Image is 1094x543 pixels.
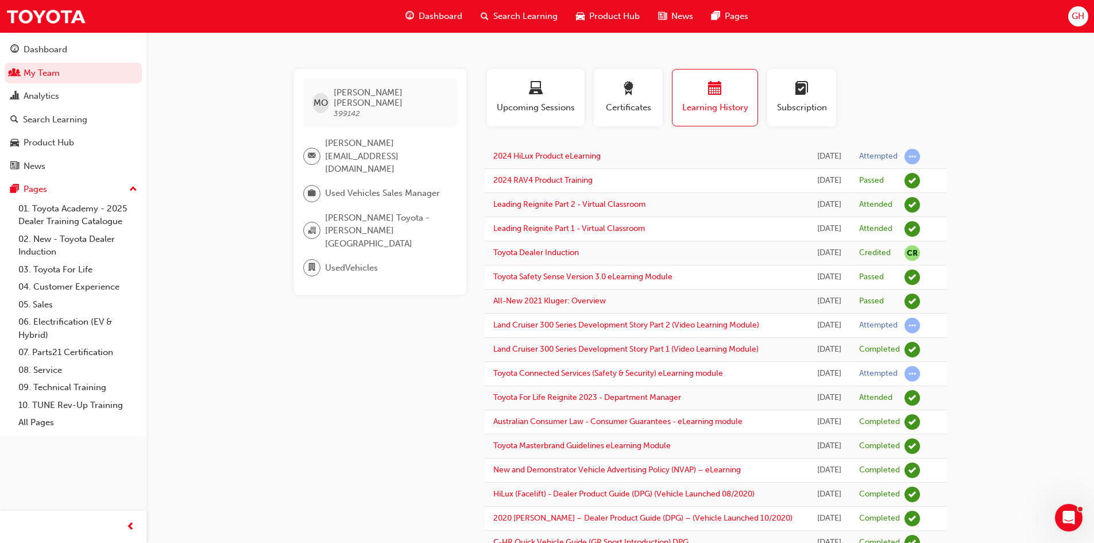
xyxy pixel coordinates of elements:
span: news-icon [658,9,667,24]
a: Toyota Masterbrand Guidelines eLearning Module [493,441,671,450]
div: Credited [859,248,891,259]
a: Search Learning [5,109,142,130]
a: News [5,156,142,177]
div: Sun Feb 19 2023 22:00:00 GMT+0800 (Australian Western Standard Time) [817,464,842,477]
a: car-iconProduct Hub [567,5,649,28]
div: Tue Aug 19 2025 13:19:10 GMT+0800 (Australian Western Standard Time) [817,150,842,163]
span: pages-icon [712,9,720,24]
div: Thu Jun 13 2024 16:08:56 GMT+0800 (Australian Western Standard Time) [817,271,842,284]
span: null-icon [904,245,920,261]
span: UsedVehicles [325,261,378,275]
a: My Team [5,63,142,84]
span: learningRecordVerb_ATTEND-icon [904,221,920,237]
a: Toyota For Life Reignite 2023 - Department Manager [493,392,681,402]
a: Land Cruiser 300 Series Development Story Part 2 (Video Learning Module) [493,320,759,330]
a: 08. Service [14,361,142,379]
span: search-icon [481,9,489,24]
a: pages-iconPages [702,5,757,28]
a: HiLux (Facelift) - Dealer Product Guide (DPG) (Vehicle Launched 08/2020) [493,489,755,499]
a: Toyota Dealer Induction [493,248,579,257]
div: Wed Jul 16 2025 12:00:00 GMT+0800 (Australian Western Standard Time) [817,198,842,211]
span: learningRecordVerb_COMPLETE-icon [904,414,920,430]
a: 03. Toyota For Life [14,261,142,279]
span: Subscription [776,101,828,114]
div: Search Learning [23,113,87,126]
span: Dashboard [419,10,462,23]
div: News [24,160,45,173]
div: Thu Feb 16 2023 22:00:00 GMT+0800 (Australian Western Standard Time) [817,488,842,501]
div: Passed [859,272,884,283]
span: learningRecordVerb_ATTEND-icon [904,390,920,406]
a: Australian Consumer Law - Consumer Guarantees - eLearning module [493,417,743,426]
span: learningRecordVerb_COMPLETE-icon [904,511,920,526]
a: 09. Technical Training [14,379,142,396]
span: Certificates [602,101,654,114]
span: pages-icon [10,184,19,195]
span: News [671,10,693,23]
div: Sun Feb 19 2023 22:00:00 GMT+0800 (Australian Western Standard Time) [817,440,842,453]
span: [PERSON_NAME] [PERSON_NAME] [334,87,448,108]
div: Completed [859,417,900,428]
div: Analytics [24,90,59,103]
a: Leading Reignite Part 2 - Virtual Classroom [493,199,645,209]
a: 2024 HiLux Product eLearning [493,151,601,161]
span: Upcoming Sessions [496,101,576,114]
div: Completed [859,441,900,452]
span: learningRecordVerb_COMPLETE-icon [904,342,920,357]
div: Completed [859,344,900,355]
iframe: Intercom live chat [1055,504,1083,532]
a: 02. New - Toyota Dealer Induction [14,230,142,261]
div: Sun Jul 16 2023 22:00:00 GMT+0800 (Australian Western Standard Time) [817,391,842,405]
button: DashboardMy TeamAnalyticsSearch LearningProduct HubNews [5,37,142,179]
div: Thu Jun 13 2024 10:21:04 GMT+0800 (Australian Western Standard Time) [817,367,842,380]
button: Pages [5,179,142,200]
span: learningRecordVerb_COMPLETE-icon [904,487,920,502]
div: Thu Jun 13 2024 11:21:51 GMT+0800 (Australian Western Standard Time) [817,343,842,356]
span: Learning History [681,101,749,114]
span: MO [314,97,328,110]
span: learningRecordVerb_ATTEND-icon [904,197,920,213]
span: learningplan-icon [795,82,809,97]
span: Used Vehicles Sales Manager [325,187,440,200]
a: 05. Sales [14,296,142,314]
a: 07. Parts21 Certification [14,344,142,361]
span: car-icon [576,9,585,24]
div: Passed [859,175,884,186]
a: Toyota Connected Services (Safety & Security) eLearning module [493,368,723,378]
div: Dashboard [24,43,67,56]
button: Subscription [767,69,836,126]
span: GH [1072,10,1084,23]
span: Search Learning [493,10,558,23]
span: calendar-icon [708,82,722,97]
span: news-icon [10,161,19,172]
img: Trak [6,3,86,29]
div: Thu Jun 13 2024 14:00:34 GMT+0800 (Australian Western Standard Time) [817,295,842,308]
span: department-icon [308,260,316,275]
div: Thu Jun 13 2024 11:27:10 GMT+0800 (Australian Western Standard Time) [817,319,842,332]
a: 06. Electrification (EV & Hybrid) [14,313,142,344]
span: learningRecordVerb_ATTEMPT-icon [904,318,920,333]
span: learningRecordVerb_PASS-icon [904,269,920,285]
div: Attended [859,224,892,234]
span: people-icon [10,68,19,79]
span: guage-icon [10,45,19,55]
div: Attempted [859,151,898,162]
a: Leading Reignite Part 1 - Virtual Classroom [493,224,645,233]
span: learningRecordVerb_COMPLETE-icon [904,438,920,454]
div: Completed [859,465,900,476]
div: Sun Feb 19 2023 22:00:00 GMT+0800 (Australian Western Standard Time) [817,415,842,429]
a: Analytics [5,86,142,107]
span: briefcase-icon [308,186,316,201]
span: learningRecordVerb_COMPLETE-icon [904,463,920,478]
a: New and Demonstrator Vehicle Advertising Policy (NVAP) – eLearning [493,465,741,475]
a: 2024 RAV4 Product Training [493,175,593,185]
span: [PERSON_NAME][EMAIL_ADDRESS][DOMAIN_NAME] [325,137,448,176]
span: up-icon [129,182,137,197]
span: laptop-icon [529,82,543,97]
a: 01. Toyota Academy - 2025 Dealer Training Catalogue [14,200,142,230]
span: award-icon [621,82,635,97]
a: Land Cruiser 300 Series Development Story Part 1 (Video Learning Module) [493,344,759,354]
button: GH [1068,6,1088,26]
